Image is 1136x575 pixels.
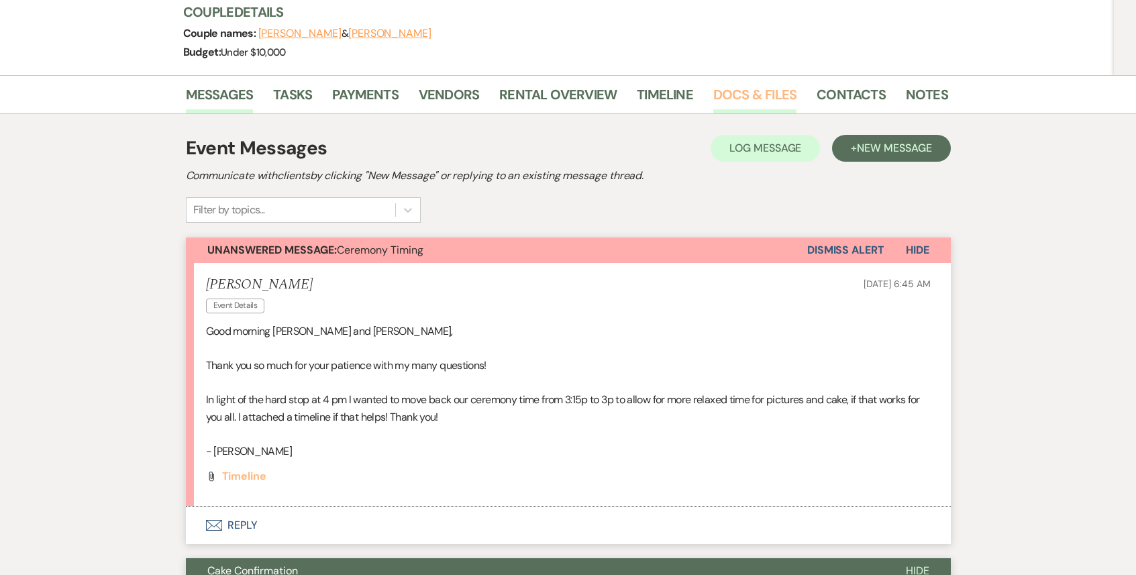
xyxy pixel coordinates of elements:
span: Event Details [206,299,265,313]
h1: Event Messages [186,134,327,162]
h3: Couple Details [183,3,935,21]
button: [PERSON_NAME] [348,28,431,39]
button: +New Message [832,135,950,162]
p: Thank you so much for your patience with my many questions! [206,357,931,374]
span: [DATE] 6:45 AM [864,278,930,290]
a: Rental Overview [499,84,617,113]
a: Tasks [273,84,312,113]
span: New Message [857,141,931,155]
a: Notes [906,84,948,113]
button: Dismiss Alert [807,238,884,263]
span: Budget: [183,45,221,59]
p: In light of the hard stop at 4 pm I wanted to move back our ceremony time from 3:15p to 3p to all... [206,391,931,425]
button: [PERSON_NAME] [258,28,342,39]
div: Filter by topics... [193,202,265,218]
a: Timeline [222,471,266,482]
span: Log Message [729,141,801,155]
button: Log Message [711,135,820,162]
p: Good morning [PERSON_NAME] and [PERSON_NAME], [206,323,931,340]
a: Messages [186,84,254,113]
button: Reply [186,507,951,544]
button: Unanswered Message:Ceremony Timing [186,238,807,263]
span: Couple names: [183,26,258,40]
span: & [258,27,431,40]
span: Hide [906,243,929,257]
span: Timeline [222,469,266,483]
a: Timeline [637,84,693,113]
a: Contacts [817,84,886,113]
h2: Communicate with clients by clicking "New Message" or replying to an existing message thread. [186,168,951,184]
a: Payments [332,84,399,113]
strong: Unanswered Message: [207,243,337,257]
span: Ceremony Timing [207,243,423,257]
button: Hide [884,238,951,263]
span: Under $10,000 [221,46,286,59]
p: - [PERSON_NAME] [206,443,931,460]
a: Docs & Files [713,84,796,113]
h5: [PERSON_NAME] [206,276,313,293]
a: Vendors [419,84,479,113]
